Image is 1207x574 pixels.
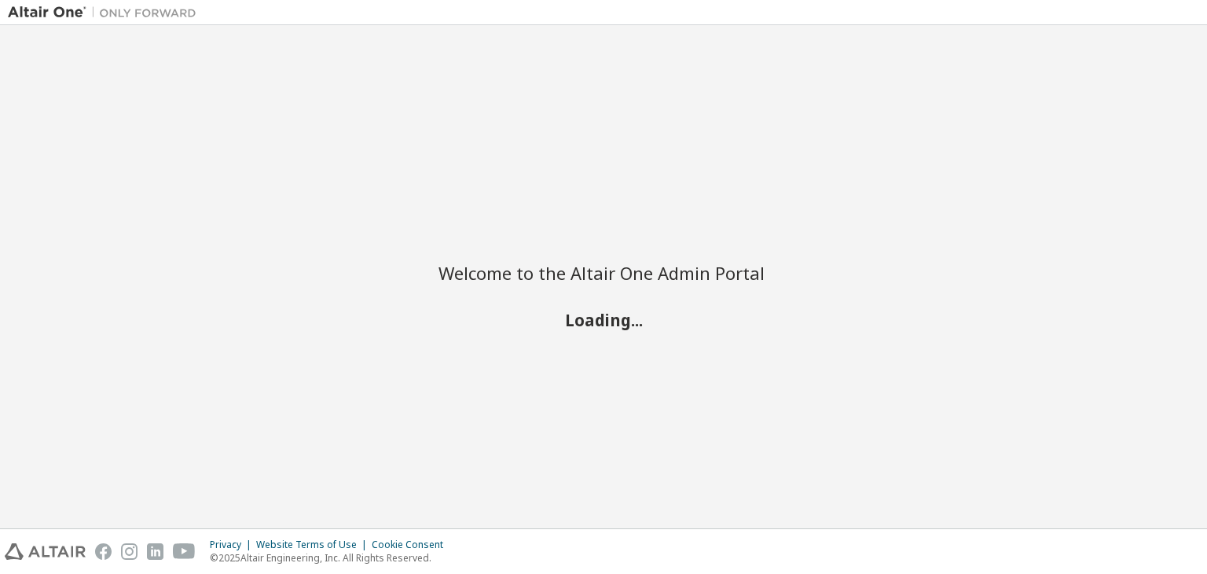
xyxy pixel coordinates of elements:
[121,543,138,560] img: instagram.svg
[438,310,769,330] h2: Loading...
[5,543,86,560] img: altair_logo.svg
[256,539,372,551] div: Website Terms of Use
[173,543,196,560] img: youtube.svg
[372,539,453,551] div: Cookie Consent
[210,539,256,551] div: Privacy
[95,543,112,560] img: facebook.svg
[210,551,453,565] p: © 2025 Altair Engineering, Inc. All Rights Reserved.
[147,543,163,560] img: linkedin.svg
[8,5,204,20] img: Altair One
[438,262,769,284] h2: Welcome to the Altair One Admin Portal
